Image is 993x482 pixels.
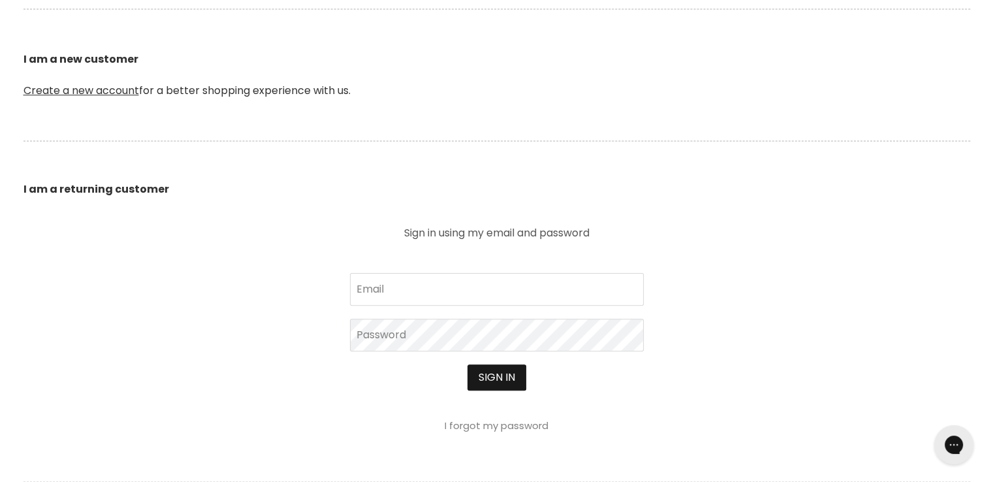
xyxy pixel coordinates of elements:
[24,83,139,98] a: Create a new account
[350,228,644,238] p: Sign in using my email and password
[445,419,548,432] a: I forgot my password
[928,421,980,469] iframe: Gorgias live chat messenger
[24,20,970,130] p: for a better shopping experience with us.
[24,52,138,67] b: I am a new customer
[24,182,169,197] b: I am a returning customer
[467,364,526,391] button: Sign in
